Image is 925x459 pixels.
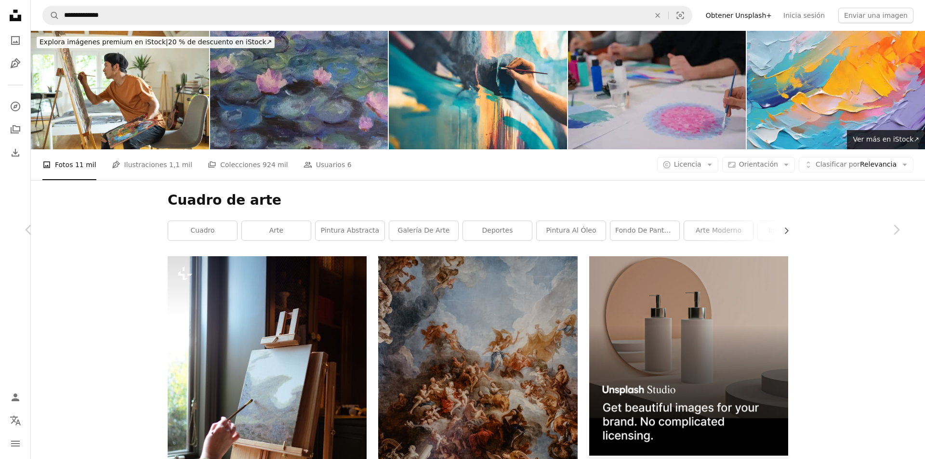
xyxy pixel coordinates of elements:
a: Ver más en iStock↗ [847,130,925,149]
a: Colecciones [6,120,25,139]
a: cuadro [168,221,237,240]
img: Las manos del pintor [389,31,567,149]
a: una persona sosteniendo un pincel frente a un caballete [168,401,367,410]
img: Arte abstracto áspero colorido multicolor sobre lienzo [747,31,925,149]
span: Clasificar por [816,160,860,168]
button: Borrar [647,6,668,25]
a: Ilustraciones 1,1 mil [112,149,193,180]
span: Ver más en iStock ↗ [853,135,919,143]
button: Orientación [722,157,795,172]
img: Group of multi-racial people with different ages joining art painting therapy session class [568,31,746,149]
img: Water lilies [210,31,388,149]
a: Ilustraciones [6,54,25,73]
button: Licencia [657,157,718,172]
a: arte [242,221,311,240]
span: 20 % de descuento en iStock ↗ [40,38,272,46]
a: una pintura en el techo de un edificio [378,376,577,385]
button: Menú [6,434,25,453]
form: Encuentra imágenes en todo el sitio [42,6,692,25]
a: arte Moderno [684,221,753,240]
h1: Cuadro de arte [168,192,788,209]
button: desplazar lista a la derecha [778,221,788,240]
span: Licencia [674,160,701,168]
a: Explorar [6,97,25,116]
a: galería de arte [389,221,458,240]
a: Deportes [463,221,532,240]
span: 6 [347,159,352,170]
button: Enviar una imagen [838,8,913,23]
a: pintura abstracta [316,221,384,240]
span: Explora imágenes premium en iStock | [40,38,168,46]
button: Idioma [6,411,25,430]
a: Colecciones 924 mil [208,149,288,180]
a: Explora imágenes premium en iStock|20 % de descuento en iStock↗ [31,31,280,54]
a: Iniciar sesión / Registrarse [6,388,25,407]
a: Usuarios 6 [304,149,352,180]
button: Buscar en Unsplash [43,6,59,25]
a: Siguiente [867,184,925,276]
button: Clasificar porRelevancia [799,157,913,172]
a: Inicia sesión [778,8,831,23]
a: fondo de pantalla [610,221,679,240]
span: 924 mil [263,159,288,170]
img: file-1715714113747-b8b0561c490eimage [589,256,788,455]
a: pintura al óleo [537,221,606,240]
img: Hombre japonés pasando la mañana del fin de semana pintando en su dormitorio en casa [31,31,209,149]
a: Imagen gratis [758,221,827,240]
span: 1,1 mil [169,159,192,170]
a: Obtener Unsplash+ [700,8,778,23]
a: Historial de descargas [6,143,25,162]
span: Relevancia [816,160,897,170]
span: Orientación [739,160,778,168]
a: Fotos [6,31,25,50]
button: Búsqueda visual [669,6,692,25]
